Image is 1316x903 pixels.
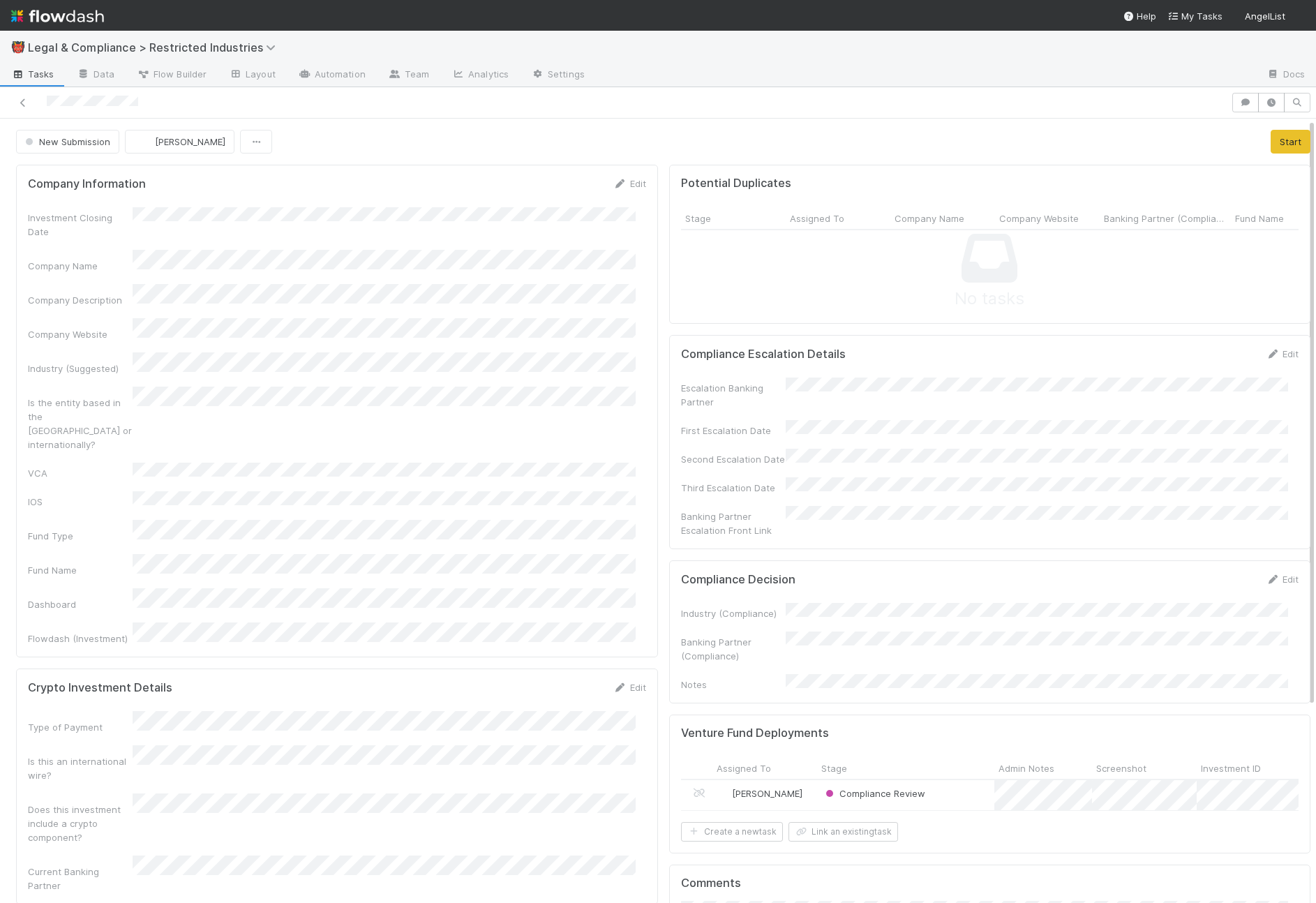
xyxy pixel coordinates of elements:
[137,135,151,149] img: avatar_2c958fe4-7690-4b4d-a881-c5dfc7d29e13.png
[681,381,786,409] div: Escalation Banking Partner
[28,865,133,893] div: Current Banking Partner
[681,177,791,191] h5: Potential Duplicates
[681,452,786,466] div: Second Escalation Date
[681,509,786,537] div: Banking Partner Escalation Front Link
[28,563,133,577] div: Fund Name
[719,788,730,799] img: avatar_6cb813a7-f212-4ca3-9382-463c76e0b247.png
[28,720,133,734] div: Type of Payment
[22,136,110,147] span: New Submission
[28,293,133,307] div: Company Description
[16,130,119,154] button: New Submission
[613,682,646,693] a: Edit
[681,635,786,663] div: Banking Partner (Compliance)
[28,40,283,54] span: Legal & Compliance > Restricted Industries
[732,788,802,799] span: [PERSON_NAME]
[955,286,1024,312] span: No tasks
[28,495,133,509] div: IOS
[788,822,898,842] button: Link an existingtask
[28,177,146,191] h5: Company Information
[823,788,925,799] span: Compliance Review
[821,761,847,775] span: Stage
[999,761,1054,775] span: Admin Notes
[11,41,25,53] span: 👹
[287,64,377,87] a: Automation
[895,211,964,225] span: Company Name
[681,726,829,740] h5: Venture Fund Deployments
[613,178,646,189] a: Edit
[681,876,1299,890] h5: Comments
[823,786,925,800] div: Compliance Review
[1123,9,1156,23] div: Help
[1201,761,1261,775] span: Investment ID
[28,361,133,375] div: Industry (Suggested)
[681,424,786,438] div: First Escalation Date
[681,606,786,620] div: Industry (Compliance)
[137,67,207,81] span: Flow Builder
[718,786,802,800] div: [PERSON_NAME]
[28,754,133,782] div: Is this an international wire?
[28,466,133,480] div: VCA
[11,67,54,81] span: Tasks
[28,327,133,341] div: Company Website
[28,529,133,543] div: Fund Type
[790,211,844,225] span: Assigned To
[1245,10,1285,22] span: AngelList
[28,803,133,844] div: Does this investment include a crypto component?
[1096,761,1146,775] span: Screenshot
[681,481,786,495] div: Third Escalation Date
[28,681,172,695] h5: Crypto Investment Details
[377,64,440,87] a: Team
[1266,574,1299,585] a: Edit
[28,259,133,273] div: Company Name
[28,396,133,451] div: Is the entity based in the [GEOGRAPHIC_DATA] or internationally?
[681,678,786,692] div: Notes
[681,822,783,842] button: Create a newtask
[440,64,520,87] a: Analytics
[11,4,104,28] img: logo-inverted-e16ddd16eac7371096b0.svg
[1167,9,1222,23] a: My Tasks
[126,64,218,87] a: Flow Builder
[66,64,126,87] a: Data
[1235,211,1284,225] span: Fund Name
[520,64,596,87] a: Settings
[685,211,711,225] span: Stage
[1167,10,1222,22] span: My Tasks
[125,130,234,154] button: [PERSON_NAME]
[28,632,133,645] div: Flowdash (Investment)
[1255,64,1316,87] a: Docs
[717,761,771,775] span: Assigned To
[1104,211,1227,225] span: Banking Partner (Compliance)
[1271,130,1310,154] button: Start
[218,64,287,87] a: Layout
[1291,10,1305,24] img: avatar_2c958fe4-7690-4b4d-a881-c5dfc7d29e13.png
[28,211,133,239] div: Investment Closing Date
[1266,348,1299,359] a: Edit
[681,573,795,587] h5: Compliance Decision
[999,211,1079,225] span: Company Website
[28,597,133,611] div: Dashboard
[155,136,225,147] span: [PERSON_NAME]
[681,348,846,361] h5: Compliance Escalation Details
